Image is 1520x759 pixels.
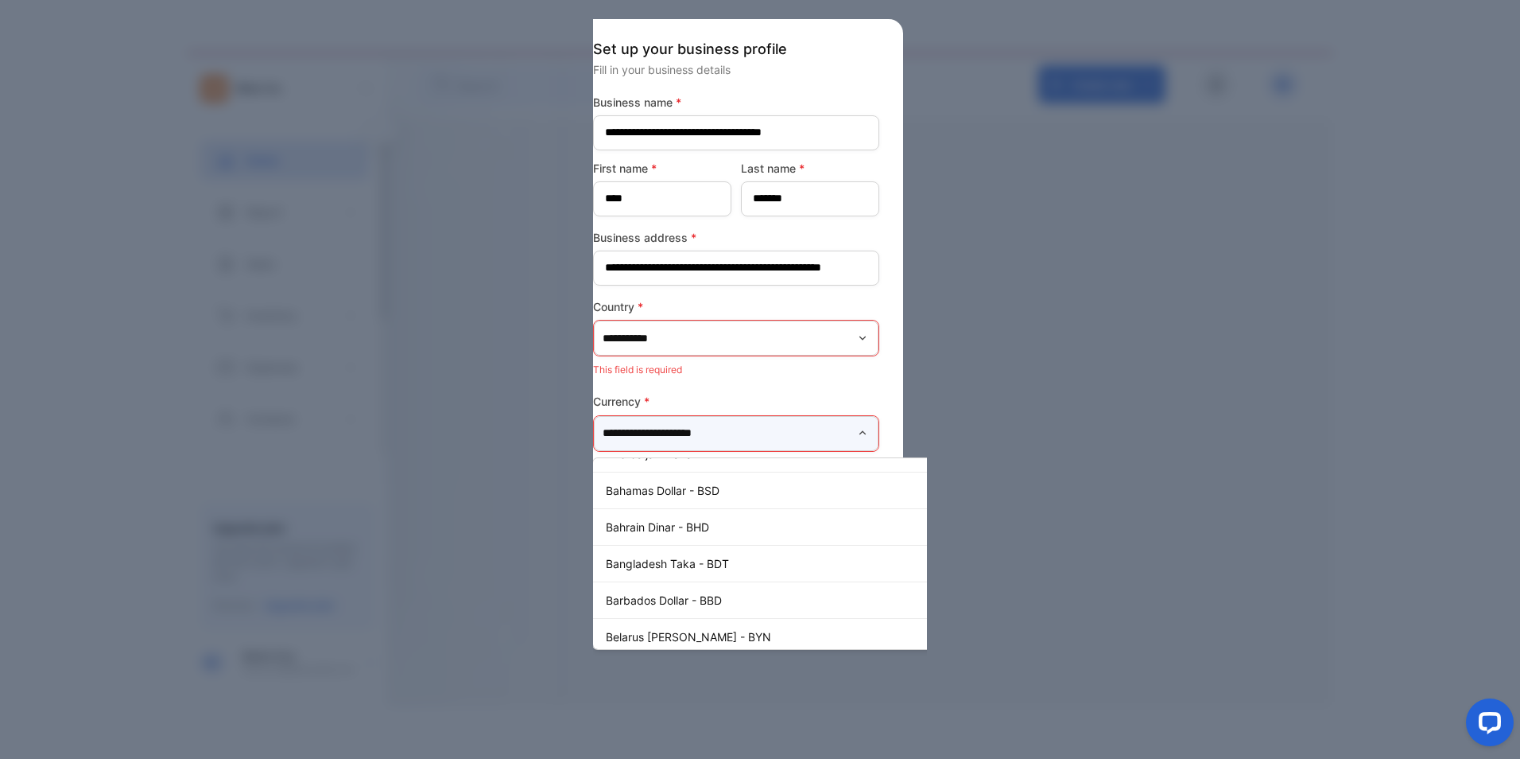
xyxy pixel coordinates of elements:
[593,160,731,177] label: First name
[606,519,989,535] p: Bahrain Dinar - BHD
[593,298,879,315] label: Country
[1453,692,1520,759] iframe: LiveChat chat widget
[606,629,989,645] p: Belarus [PERSON_NAME] - BYN
[606,555,989,572] p: Bangladesh Taka - BDT
[593,393,879,410] label: Currency
[593,61,879,78] p: Fill in your business details
[593,38,879,60] p: Set up your business profile
[741,160,879,177] label: Last name
[606,482,989,499] p: Bahamas Dollar - BSD
[593,455,879,476] p: This field is required
[593,360,879,380] p: This field is required
[593,94,879,111] label: Business name
[593,229,879,246] label: Business address
[606,592,989,609] p: Barbados Dollar - BBD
